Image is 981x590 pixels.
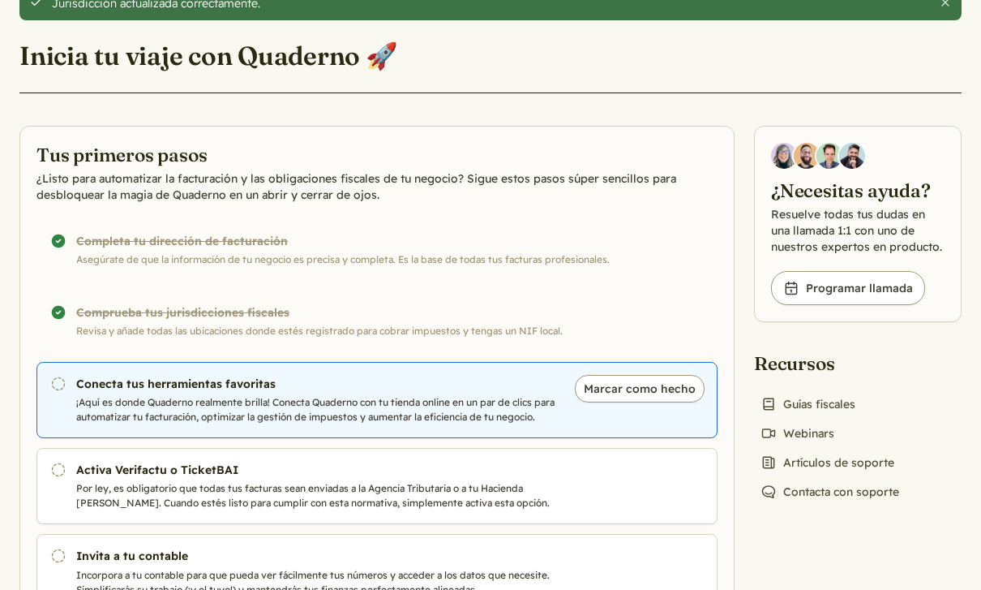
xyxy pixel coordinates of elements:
h3: Conecta tus herramientas favoritas [76,376,595,392]
img: Javier Rubio, DevRel at Quaderno [839,143,865,169]
a: Webinars [754,422,841,445]
h2: Tus primeros pasos [36,143,718,167]
a: Contacta con soporte [754,480,906,503]
a: Conecta tus herramientas favoritas ¡Aquí es donde Quaderno realmente brilla! Conecta Quaderno con... [36,362,718,438]
h3: Activa Verifactu o TicketBAI [76,462,595,478]
a: Guías fiscales [754,393,862,416]
h3: Invita a tu contable [76,548,595,564]
p: Resuelve todas tus dudas en una llamada 1:1 con uno de nuestros expertos en producto. [771,206,945,255]
img: Diana Carrasco, Account Executive at Quaderno [771,143,797,169]
p: ¡Aquí es donde Quaderno realmente brilla! Conecta Quaderno con tu tienda online en un par de clic... [76,395,595,424]
a: Artículos de soporte [754,451,901,474]
h2: Recursos [754,351,906,376]
p: Por ley, es obligatorio que todas tus facturas sean enviadas a la Agencia Tributaria o a tu Hacie... [76,481,595,510]
h1: Inicia tu viaje con Quaderno 🚀 [19,40,398,72]
p: ¿Listo para automatizar la facturación y las obligaciones fiscales de tu negocio? Sigue estos pas... [36,170,718,203]
a: Programar llamada [771,271,925,305]
h2: ¿Necesitas ayuda? [771,179,945,203]
button: Marcar como hecho [575,375,705,403]
img: Ivo Oltmans, Business Developer at Quaderno [816,143,842,169]
a: Activa Verifactu o TicketBAI Por ley, es obligatorio que todas tus facturas sean enviadas a la Ag... [36,448,718,524]
img: Jairo Fumero, Account Executive at Quaderno [794,143,820,169]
